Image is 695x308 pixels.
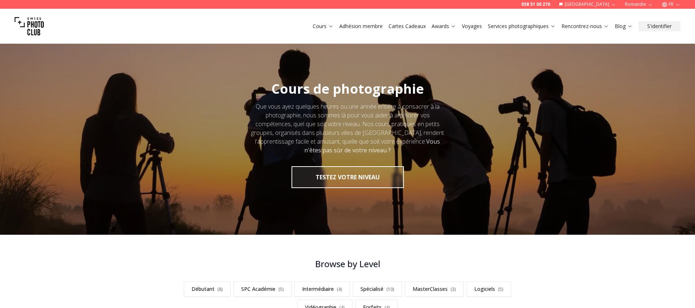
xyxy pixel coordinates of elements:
[294,281,350,297] a: Intermédiaire(4)
[638,21,680,31] button: S'identifier
[184,281,231,297] a: Débutant(8)
[389,23,426,30] a: Cartes Cadeaux
[278,286,284,292] span: ( 5 )
[498,286,503,292] span: ( 5 )
[248,102,447,155] div: Que vous ayez quelques heures ou une année entière à consacrer à la photographie, nous sommes là ...
[233,281,291,297] a: SPC Académie(5)
[217,286,223,292] span: ( 8 )
[488,23,556,30] a: Services photographiques
[467,281,511,297] a: Logiciels(5)
[15,12,44,41] img: Swiss photo club
[405,281,464,297] a: MasterClasses(3)
[451,286,456,292] span: ( 3 )
[271,80,424,98] span: Cours de photographie
[386,21,429,31] button: Cartes Cadeaux
[313,23,333,30] a: Cours
[167,258,529,270] h3: Browse by Level
[521,1,550,7] a: 058 51 00 270
[386,286,394,292] span: ( 10 )
[459,21,485,31] button: Voyages
[615,23,633,30] a: Blog
[291,166,404,188] button: TESTEZ VOTRE NIVEAU
[339,23,383,30] a: Adhésion membre
[429,21,459,31] button: Awards
[310,21,336,31] button: Cours
[462,23,482,30] a: Voyages
[612,21,636,31] button: Blog
[336,21,386,31] button: Adhésion membre
[561,23,609,30] a: Rencontrez-nous
[559,21,612,31] button: Rencontrez-nous
[485,21,559,31] button: Services photographiques
[337,286,342,292] span: ( 4 )
[353,281,402,297] a: Spécialisé(10)
[432,23,456,30] a: Awards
